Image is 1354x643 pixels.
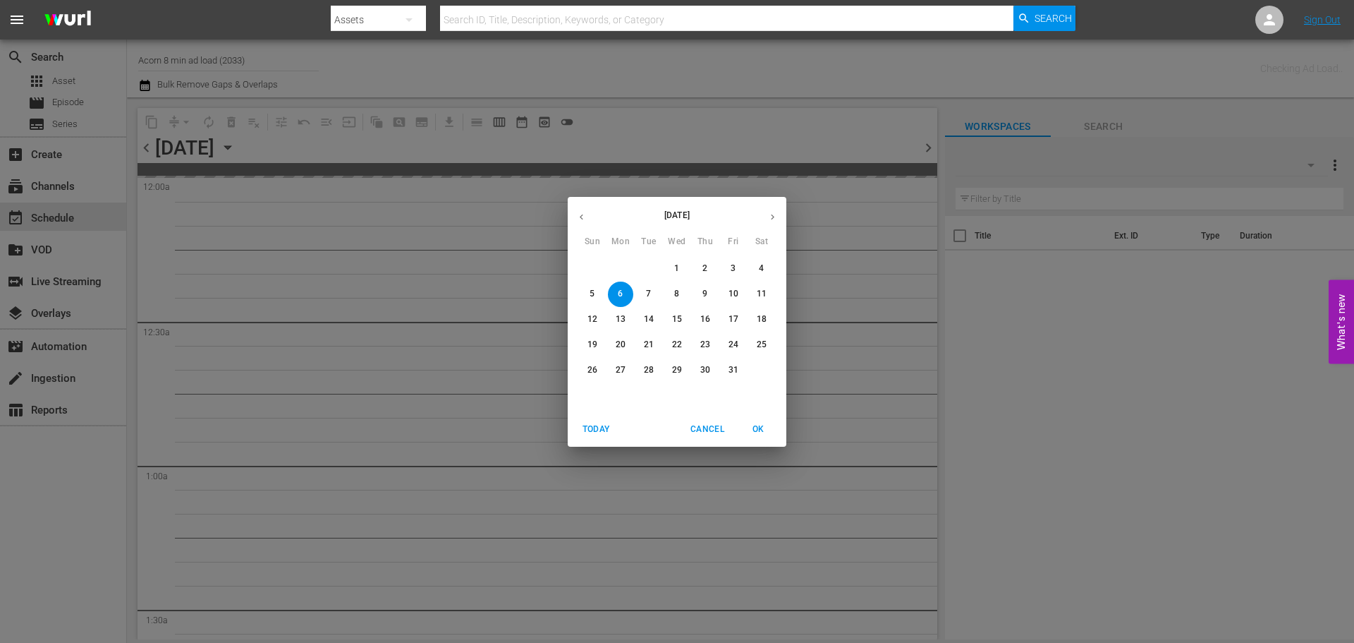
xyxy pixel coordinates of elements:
[595,209,759,222] p: [DATE]
[700,364,710,376] p: 30
[693,282,718,307] button: 9
[1329,280,1354,363] button: Open Feedback Widget
[580,235,605,249] span: Sun
[721,358,746,383] button: 31
[608,358,633,383] button: 27
[644,339,654,351] p: 21
[749,282,774,307] button: 11
[674,288,679,300] p: 8
[608,332,633,358] button: 20
[616,339,626,351] p: 20
[674,263,679,275] p: 1
[644,364,654,376] p: 28
[672,339,682,351] p: 22
[587,313,597,325] p: 12
[636,358,661,383] button: 28
[580,282,605,307] button: 5
[728,313,738,325] p: 17
[757,288,767,300] p: 11
[34,4,102,37] img: ans4CAIJ8jUAAAAAAAAAAAAAAAAAAAAAAAAgQb4GAAAAAAAAAAAAAAAAAAAAAAAAJMjXAAAAAAAAAAAAAAAAAAAAAAAAgAT5G...
[646,288,651,300] p: 7
[721,332,746,358] button: 24
[702,288,707,300] p: 9
[579,422,613,437] span: Today
[728,364,738,376] p: 31
[664,332,690,358] button: 22
[636,235,661,249] span: Tue
[749,307,774,332] button: 18
[587,364,597,376] p: 26
[636,307,661,332] button: 14
[590,288,594,300] p: 5
[644,313,654,325] p: 14
[664,282,690,307] button: 8
[702,263,707,275] p: 2
[664,358,690,383] button: 29
[587,339,597,351] p: 19
[693,256,718,282] button: 2
[721,307,746,332] button: 17
[672,364,682,376] p: 29
[693,307,718,332] button: 16
[608,235,633,249] span: Mon
[749,256,774,282] button: 4
[721,282,746,307] button: 10
[690,422,724,437] span: Cancel
[721,256,746,282] button: 3
[608,307,633,332] button: 13
[693,332,718,358] button: 23
[685,418,730,441] button: Cancel
[731,263,736,275] p: 3
[728,288,738,300] p: 10
[700,313,710,325] p: 16
[693,235,718,249] span: Thu
[721,235,746,249] span: Fri
[664,256,690,282] button: 1
[573,418,618,441] button: Today
[616,364,626,376] p: 27
[757,339,767,351] p: 25
[636,282,661,307] button: 7
[580,307,605,332] button: 12
[580,358,605,383] button: 26
[1304,14,1341,25] a: Sign Out
[749,332,774,358] button: 25
[736,418,781,441] button: OK
[608,282,633,307] button: 6
[741,422,775,437] span: OK
[1035,6,1072,31] span: Search
[8,11,25,28] span: menu
[700,339,710,351] p: 23
[580,332,605,358] button: 19
[618,288,623,300] p: 6
[757,313,767,325] p: 18
[664,235,690,249] span: Wed
[616,313,626,325] p: 13
[749,235,774,249] span: Sat
[664,307,690,332] button: 15
[636,332,661,358] button: 21
[728,339,738,351] p: 24
[759,263,764,275] p: 4
[672,313,682,325] p: 15
[693,358,718,383] button: 30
